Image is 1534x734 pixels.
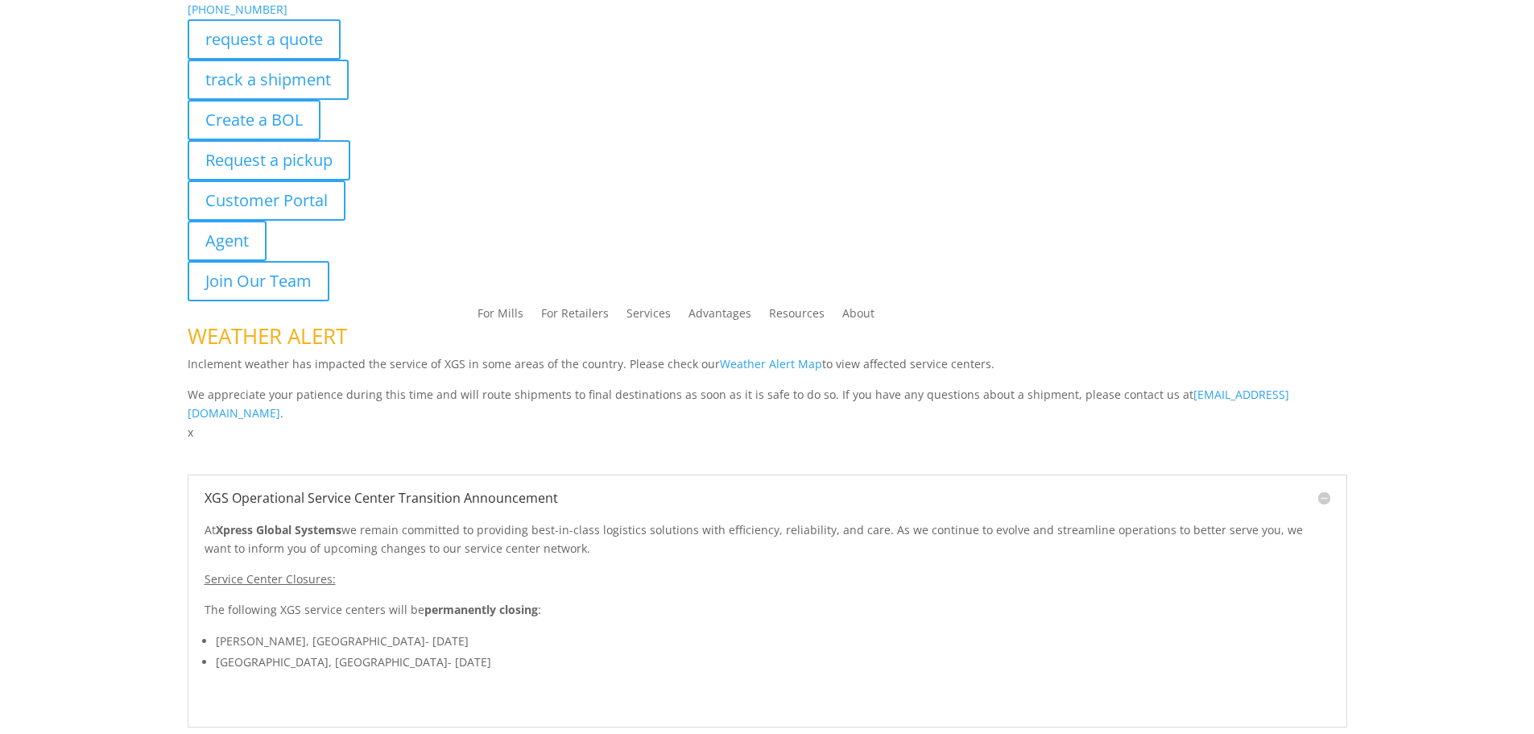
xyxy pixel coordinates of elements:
[188,261,329,301] a: Join Our Team
[188,2,287,17] a: [PHONE_NUMBER]
[626,308,671,326] a: Services
[216,522,341,537] strong: Xpress Global Systems
[188,385,1347,424] p: We appreciate your patience during this time and will route shipments to final destinations as so...
[188,100,320,140] a: Create a BOL
[541,308,609,326] a: For Retailers
[188,355,1347,385] p: Inclement weather has impacted the service of XGS in some areas of the country. Please check our ...
[478,308,523,326] a: For Mills
[205,571,336,587] u: Service Center Closures:
[216,652,1330,673] li: [GEOGRAPHIC_DATA], [GEOGRAPHIC_DATA]- [DATE]
[769,308,825,326] a: Resources
[720,356,822,371] a: Weather Alert Map
[216,631,1330,652] li: [PERSON_NAME], [GEOGRAPHIC_DATA]- [DATE]
[205,520,1330,570] p: At we remain committed to providing best-in-class logistics solutions with efficiency, reliabilit...
[188,60,349,100] a: track a shipment
[688,308,751,326] a: Advantages
[205,600,1330,631] p: The following XGS service centers will be :
[188,423,1347,442] p: x
[424,602,538,617] strong: permanently closing
[205,491,1330,504] h5: XGS Operational Service Center Transition Announcement
[188,221,267,261] a: Agent
[188,180,345,221] a: Customer Portal
[188,19,341,60] a: request a quote
[842,308,875,326] a: About
[188,140,350,180] a: Request a pickup
[188,321,347,350] span: WEATHER ALERT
